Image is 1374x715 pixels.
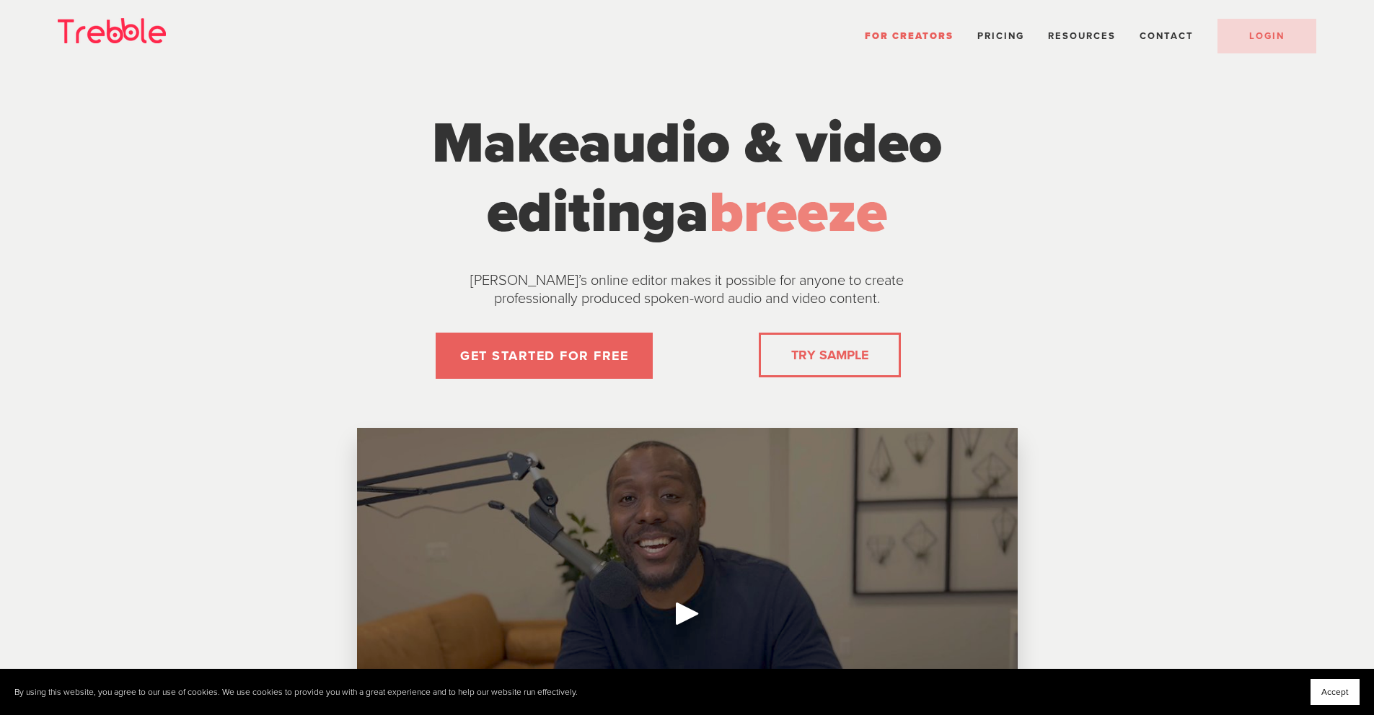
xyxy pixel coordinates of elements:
a: Pricing [977,30,1024,42]
a: For Creators [865,30,954,42]
span: Accept [1321,687,1349,697]
p: By using this website, you agree to our use of cookies. We use cookies to provide you with a grea... [14,687,578,698]
img: Trebble [58,18,166,43]
span: Resources [1048,30,1116,42]
span: LOGIN [1249,30,1285,42]
div: Play [670,596,705,631]
h1: Make a [417,109,958,247]
a: Contact [1140,30,1194,42]
span: breeze [709,178,887,247]
a: TRY SAMPLE [785,341,874,369]
p: [PERSON_NAME]’s online editor makes it possible for anyone to create professionally produced spok... [435,272,940,308]
button: Accept [1311,679,1360,705]
span: editing [487,178,677,247]
a: LOGIN [1217,19,1316,53]
span: audio & video [579,109,942,178]
a: GET STARTED FOR FREE [436,333,653,379]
